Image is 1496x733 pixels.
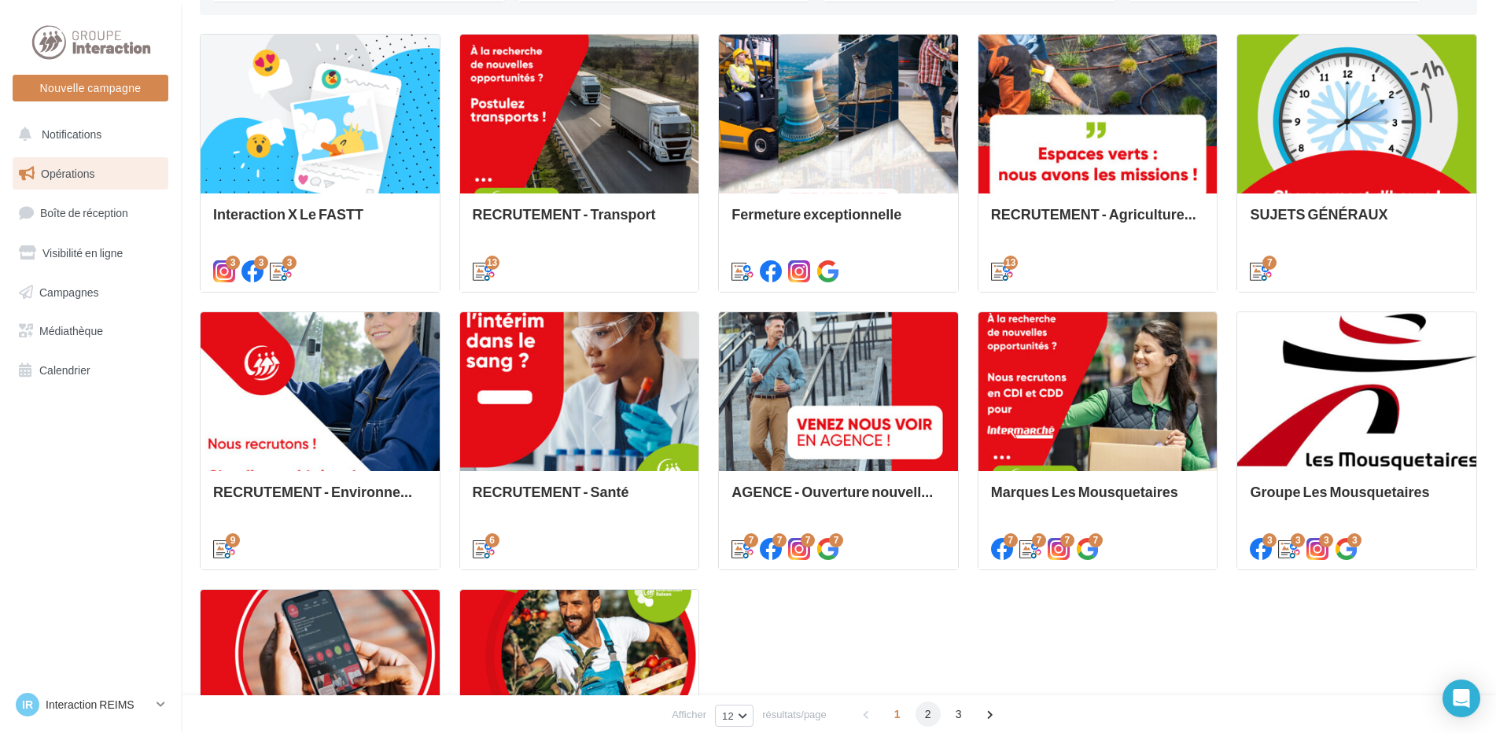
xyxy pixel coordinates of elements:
div: 7 [1089,533,1103,547]
div: 3 [254,256,268,270]
span: Campagnes [39,285,99,298]
span: Calendrier [39,363,90,377]
span: Visibilité en ligne [42,246,123,260]
div: Marques Les Mousquetaires [991,484,1205,515]
div: SUJETS GÉNÉRAUX [1250,206,1464,238]
div: 3 [282,256,297,270]
div: 3 [1262,533,1277,547]
a: IR Interaction REIMS [13,690,168,720]
span: résultats/page [762,707,827,722]
a: Visibilité en ligne [9,237,171,270]
a: Médiathèque [9,315,171,348]
div: 7 [1262,256,1277,270]
span: 2 [916,702,941,727]
div: Fermeture exceptionnelle [731,206,945,238]
div: RECRUTEMENT - Environnement [213,484,427,515]
div: 3 [1347,533,1362,547]
div: RECRUTEMENT - Transport [473,206,687,238]
span: Opérations [41,167,94,180]
div: 7 [1060,533,1074,547]
span: 3 [946,702,971,727]
div: 7 [744,533,758,547]
div: 7 [1004,533,1018,547]
div: 9 [226,533,240,547]
button: 12 [715,705,754,727]
div: 3 [1291,533,1305,547]
a: Calendrier [9,354,171,387]
div: 7 [772,533,787,547]
p: Interaction REIMS [46,697,150,713]
span: Médiathèque [39,324,103,337]
div: 3 [226,256,240,270]
div: Interaction X Le FASTT [213,206,427,238]
a: Boîte de réception [9,196,171,230]
div: RECRUTEMENT - Santé [473,484,687,515]
div: RECRUTEMENT - Agriculture / Espaces verts [991,206,1205,238]
div: 7 [829,533,843,547]
div: Open Intercom Messenger [1443,680,1480,717]
span: IR [22,697,33,713]
span: Afficher [672,707,706,722]
div: 13 [1004,256,1018,270]
span: 1 [885,702,910,727]
span: 12 [722,709,734,722]
a: Campagnes [9,276,171,309]
div: 7 [801,533,815,547]
div: 6 [485,533,499,547]
span: Boîte de réception [40,206,128,219]
button: Nouvelle campagne [13,75,168,101]
div: 13 [485,256,499,270]
span: Notifications [42,127,101,141]
div: 3 [1319,533,1333,547]
a: Opérations [9,157,171,190]
div: Groupe Les Mousquetaires [1250,484,1464,515]
div: 7 [1032,533,1046,547]
div: AGENCE - Ouverture nouvelle agence [731,484,945,515]
button: Notifications [9,118,165,151]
